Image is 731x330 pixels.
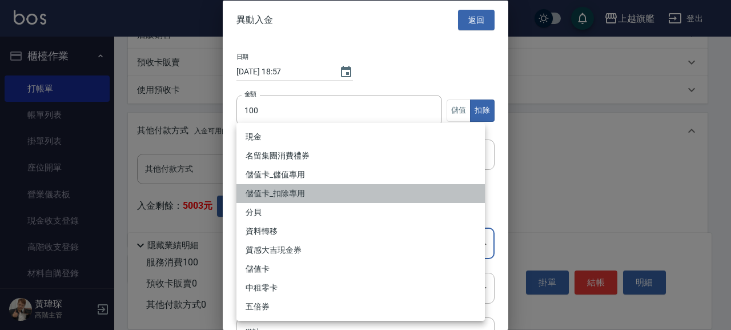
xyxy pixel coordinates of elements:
[236,297,485,316] li: 五倍券
[236,260,485,279] li: 儲值卡
[236,222,485,241] li: 資料轉移
[236,165,485,184] li: 儲值卡_儲值專用
[236,241,485,260] li: 質感大吉現金券
[236,279,485,297] li: 中租零卡
[236,146,485,165] li: 名留集團消費禮券
[236,203,485,222] li: 分貝
[236,184,485,203] li: 儲值卡_扣除專用
[236,128,485,146] li: 現金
